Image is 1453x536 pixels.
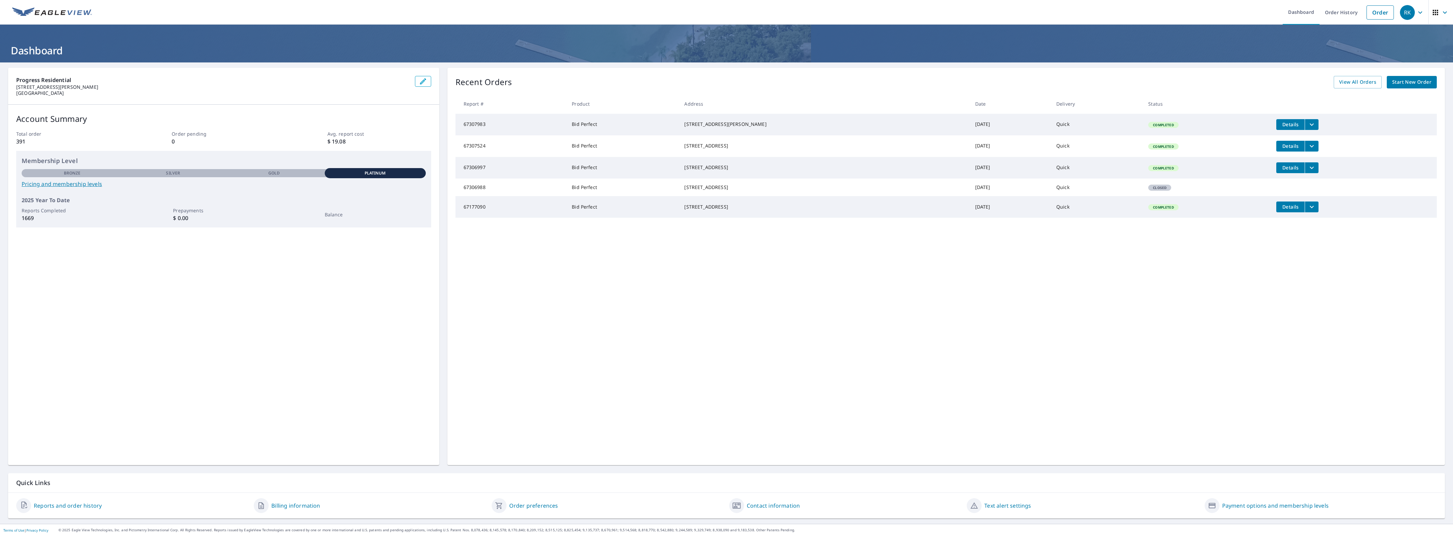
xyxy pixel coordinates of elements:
[455,157,567,179] td: 67306997
[26,528,48,533] a: Privacy Policy
[1276,162,1305,173] button: detailsBtn-67306997
[16,90,410,96] p: [GEOGRAPHIC_DATA]
[679,94,969,114] th: Address
[566,196,679,218] td: Bid Perfect
[970,196,1051,218] td: [DATE]
[509,502,558,510] a: Order preferences
[684,204,964,210] div: [STREET_ADDRESS]
[166,170,180,176] p: Silver
[1400,5,1415,20] div: RK
[325,211,426,218] p: Balance
[1305,202,1319,212] button: filesDropdownBtn-67177090
[1143,94,1271,114] th: Status
[1149,185,1171,190] span: Closed
[16,137,120,145] p: 391
[1334,76,1382,88] a: View All Orders
[1051,157,1143,179] td: Quick
[22,214,123,222] p: 1669
[1305,141,1319,152] button: filesDropdownBtn-67307524
[1305,119,1319,130] button: filesDropdownBtn-67307983
[1149,144,1178,149] span: Completed
[984,502,1031,510] a: Text alert settings
[970,94,1051,114] th: Date
[1149,123,1178,127] span: Completed
[1149,166,1178,170] span: Completed
[1387,76,1437,88] a: Start New Order
[8,44,1445,57] h1: Dashboard
[16,84,410,90] p: [STREET_ADDRESS][PERSON_NAME]
[455,135,567,157] td: 67307524
[22,180,426,188] a: Pricing and membership levels
[566,114,679,135] td: Bid Perfect
[22,196,426,204] p: 2025 Year To Date
[970,135,1051,157] td: [DATE]
[1276,141,1305,152] button: detailsBtn-67307524
[455,76,512,88] p: Recent Orders
[268,170,280,176] p: Gold
[172,130,275,137] p: Order pending
[1051,179,1143,196] td: Quick
[566,179,679,196] td: Bid Perfect
[1280,204,1301,210] span: Details
[970,179,1051,196] td: [DATE]
[1051,135,1143,157] td: Quick
[1276,119,1305,130] button: detailsBtn-67307983
[1280,143,1301,149] span: Details
[64,170,81,176] p: Bronze
[1051,114,1143,135] td: Quick
[455,196,567,218] td: 67177090
[566,94,679,114] th: Product
[271,502,320,510] a: Billing information
[58,528,1450,533] p: © 2025 Eagle View Technologies, Inc. and Pictometry International Corp. All Rights Reserved. Repo...
[747,502,800,510] a: Contact information
[16,76,410,84] p: Progress Residential
[34,502,102,510] a: Reports and order history
[1051,196,1143,218] td: Quick
[327,137,431,145] p: $ 19.08
[3,528,24,533] a: Terms of Use
[1276,202,1305,212] button: detailsBtn-67177090
[1149,205,1178,210] span: Completed
[22,156,426,165] p: Membership Level
[365,170,386,176] p: Platinum
[970,157,1051,179] td: [DATE]
[3,528,48,532] p: |
[16,113,431,125] p: Account Summary
[1366,5,1394,20] a: Order
[684,121,964,128] div: [STREET_ADDRESS][PERSON_NAME]
[1280,121,1301,128] span: Details
[566,157,679,179] td: Bid Perfect
[327,130,431,137] p: Avg. report cost
[684,184,964,191] div: [STREET_ADDRESS]
[684,142,964,149] div: [STREET_ADDRESS]
[16,479,1437,487] p: Quick Links
[970,114,1051,135] td: [DATE]
[455,114,567,135] td: 67307983
[1392,78,1431,86] span: Start New Order
[173,207,274,214] p: Prepayments
[12,7,92,18] img: EV Logo
[16,130,120,137] p: Total order
[684,164,964,171] div: [STREET_ADDRESS]
[1339,78,1376,86] span: View All Orders
[566,135,679,157] td: Bid Perfect
[455,179,567,196] td: 67306988
[1051,94,1143,114] th: Delivery
[1305,162,1319,173] button: filesDropdownBtn-67306997
[455,94,567,114] th: Report #
[172,137,275,145] p: 0
[22,207,123,214] p: Reports Completed
[1222,502,1329,510] a: Payment options and membership levels
[173,214,274,222] p: $ 0.00
[1280,164,1301,171] span: Details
